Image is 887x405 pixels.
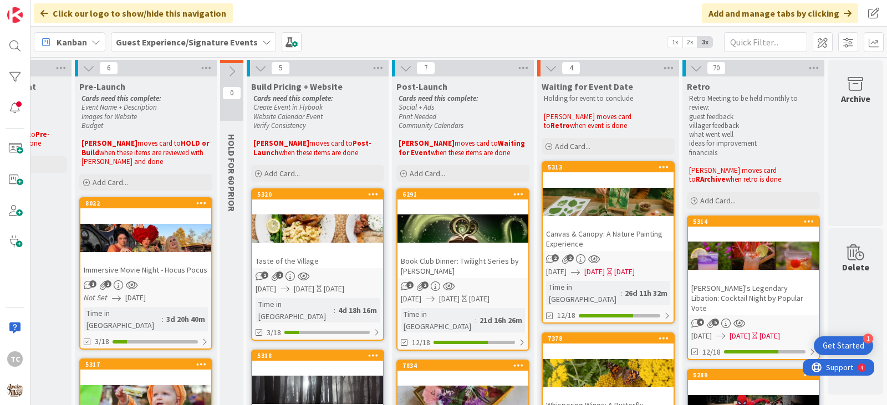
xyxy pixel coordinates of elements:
span: : [475,314,477,326]
div: 5318 [252,351,383,361]
div: Time in [GEOGRAPHIC_DATA] [546,281,620,305]
span: 5 [271,61,290,75]
span: 2 [552,254,559,262]
span: 2 [104,280,111,288]
span: [DATE] [584,266,605,278]
div: Book Club Dinner: Twilight Series by [PERSON_NAME] [397,254,528,278]
img: Visit kanbanzone.com [7,7,23,23]
span: 1 [261,271,268,279]
div: 4 [58,4,60,13]
p: what went well [689,130,818,139]
div: [DATE] [469,293,490,305]
div: 3d 20h 40m [164,313,208,325]
span: 7 [416,61,435,75]
div: 5289 [688,370,819,380]
div: Get Started [823,340,864,351]
span: 4 [697,319,704,326]
em: Community Calendars [399,121,463,130]
div: Delete [842,260,869,274]
strong: RArchive [696,175,726,184]
span: Kanban [57,35,87,49]
em: Event Name + Description [81,102,157,112]
em: Cards need this complete: [399,94,478,103]
span: Build Pricing + Website [251,81,343,92]
span: 1 [89,280,96,288]
div: [DATE] [614,266,635,278]
span: when these items are done [431,148,510,157]
a: 5320Taste of the Village[DATE][DATE][DATE]Time in [GEOGRAPHIC_DATA]:4d 18h 16m3/18 [251,188,384,341]
span: 2 [406,281,414,289]
span: 2 [276,271,283,279]
span: : [162,313,164,325]
span: when event is done [570,121,627,130]
span: 1x [667,37,682,48]
div: Taste of the Village [252,254,383,268]
div: Time in [GEOGRAPHIC_DATA] [84,307,162,331]
div: Time in [GEOGRAPHIC_DATA] [401,308,475,332]
span: [DATE] [691,330,712,342]
div: Open Get Started checklist, remaining modules: 1 [814,336,873,355]
strong: [PERSON_NAME] [399,139,455,148]
span: : [334,304,335,316]
span: [DATE] [125,292,146,304]
p: guest feedback [689,112,818,121]
a: 6291Book Club Dinner: Twilight Series by [PERSON_NAME][DATE][DATE][DATE]Time in [GEOGRAPHIC_DATA]... [396,188,529,351]
a: 8022Immersive Movie Night - Hocus PocusNot Set[DATE]Time in [GEOGRAPHIC_DATA]:3d 20h 40m3/18 [79,197,212,350]
div: TC [7,351,23,367]
em: Cards need this complete: [81,94,161,103]
div: Time in [GEOGRAPHIC_DATA] [256,298,334,322]
div: 26d 11h 32m [622,287,670,299]
div: 6291 [402,191,528,198]
div: 5314 [693,218,819,225]
span: 3/18 [95,336,109,347]
div: 5289 [693,371,819,379]
span: Add Card... [264,168,300,178]
strong: Waiting for Event [399,139,527,157]
span: 5 [712,319,719,326]
span: [PERSON_NAME] moves card to [544,112,633,130]
p: Holding for event to conclude [544,94,672,103]
em: Cards need this complete: [253,94,333,103]
span: [PERSON_NAME] moves card to [689,166,778,184]
span: [DATE] [439,293,460,305]
span: [DATE] [294,283,314,295]
span: 2x [682,37,697,48]
span: 3x [697,37,712,48]
span: 12/18 [412,337,430,348]
span: Add Card... [555,141,590,151]
div: 7378 [543,334,674,344]
div: [PERSON_NAME]'s Legendary Libation: Cocktail Night by Popular Vote [688,281,819,315]
span: 2 [567,254,574,262]
div: 4d 18h 16m [335,304,380,316]
em: Print Needed [399,112,436,121]
p: Retro Meeting to be held monthly to review: [689,94,818,112]
a: 5313Canvas & Canopy: A Nature Painting Experience[DATE][DATE][DATE]Time in [GEOGRAPHIC_DATA]:26d ... [542,161,675,324]
span: Waiting for Event Date [542,81,633,92]
div: Add and manage tabs by clicking [702,3,858,23]
div: 8022 [85,199,211,207]
div: [DATE] [324,283,344,295]
span: 4 [562,61,580,75]
span: Add Card... [93,177,128,187]
strong: [PERSON_NAME] [253,139,309,148]
div: 8022 [80,198,211,208]
div: 5317 [80,360,211,370]
em: Social + Ads [399,102,434,112]
div: 5313 [548,163,674,171]
em: Verify Consistency [253,121,306,130]
span: moves card to [455,139,498,148]
span: Add Card... [410,168,445,178]
span: Post-Launch [396,81,447,92]
strong: [PERSON_NAME] [81,139,137,148]
span: when these items are reviewed with [PERSON_NAME] and done [81,148,205,166]
span: moves card to [137,139,181,148]
div: 8022Immersive Movie Night - Hocus Pocus [80,198,211,277]
strong: Retro [550,121,570,130]
div: Immersive Movie Night - Hocus Pocus [80,263,211,277]
div: 5318 [257,352,383,360]
div: [DATE] [759,330,780,342]
em: Website Calendar Event [253,112,323,121]
div: 5320Taste of the Village [252,189,383,268]
p: ideas for improvement [689,139,818,148]
span: 12/18 [702,346,721,358]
